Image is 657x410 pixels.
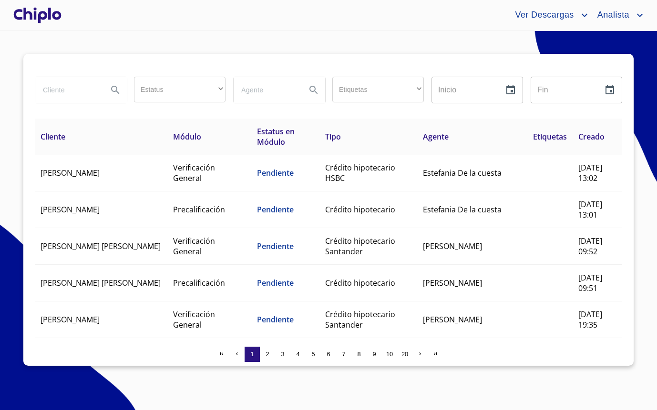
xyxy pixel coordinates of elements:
span: Pendiente [257,241,294,251]
button: 1 [245,347,260,362]
span: Estefania De la cuesta [423,168,502,178]
span: Cliente [41,131,65,142]
span: Verificación General [173,309,215,330]
span: 20 [401,350,408,358]
span: 10 [386,350,393,358]
span: [PERSON_NAME] [PERSON_NAME] [41,278,161,288]
button: 9 [367,347,382,362]
button: 5 [306,347,321,362]
span: Etiquetas [533,131,567,142]
div: ​ [332,77,424,102]
span: 1 [250,350,254,358]
button: 8 [351,347,367,362]
span: Pendiente [257,314,294,325]
span: [DATE] 09:52 [578,236,602,257]
span: Verificación General [173,236,215,257]
span: Crédito hipotecario [325,204,395,215]
span: [DATE] 13:02 [578,162,602,183]
span: [DATE] 13:01 [578,199,602,220]
button: account of current user [590,8,646,23]
span: 3 [281,350,284,358]
span: [PERSON_NAME] [423,278,482,288]
button: account of current user [508,8,590,23]
span: 6 [327,350,330,358]
span: 5 [311,350,315,358]
button: 3 [275,347,290,362]
button: 7 [336,347,351,362]
button: Search [302,79,325,101]
span: 2 [266,350,269,358]
span: 9 [372,350,376,358]
span: Pendiente [257,278,294,288]
button: 4 [290,347,306,362]
span: [PERSON_NAME] [423,314,482,325]
span: Precalificación [173,278,225,288]
span: Estatus en Módulo [257,126,295,147]
span: Creado [578,131,605,142]
span: [PERSON_NAME] [41,204,100,215]
span: [PERSON_NAME] [41,314,100,325]
button: Search [104,79,127,101]
span: Pendiente [257,204,294,215]
span: Crédito hipotecario Santander [325,309,395,330]
span: 7 [342,350,345,358]
span: 4 [296,350,299,358]
span: Estefania De la cuesta [423,204,502,215]
span: [PERSON_NAME] [PERSON_NAME] [41,241,161,251]
span: Pendiente [257,168,294,178]
button: 2 [260,347,275,362]
span: 8 [357,350,360,358]
input: search [35,77,100,103]
span: Crédito hipotecario HSBC [325,162,395,183]
span: Precalificación [173,204,225,215]
button: 10 [382,347,397,362]
span: Verificación General [173,162,215,183]
span: [DATE] 09:51 [578,272,602,293]
button: 6 [321,347,336,362]
button: 20 [397,347,412,362]
span: Tipo [325,131,341,142]
span: Agente [423,131,449,142]
span: Crédito hipotecario Santander [325,236,395,257]
span: Módulo [173,131,201,142]
input: search [234,77,298,103]
span: [DATE] 19:35 [578,309,602,330]
span: Analista [590,8,634,23]
div: ​ [134,77,226,102]
span: Ver Descargas [508,8,578,23]
span: Crédito hipotecario [325,278,395,288]
span: [PERSON_NAME] [41,168,100,178]
span: [PERSON_NAME] [423,241,482,251]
